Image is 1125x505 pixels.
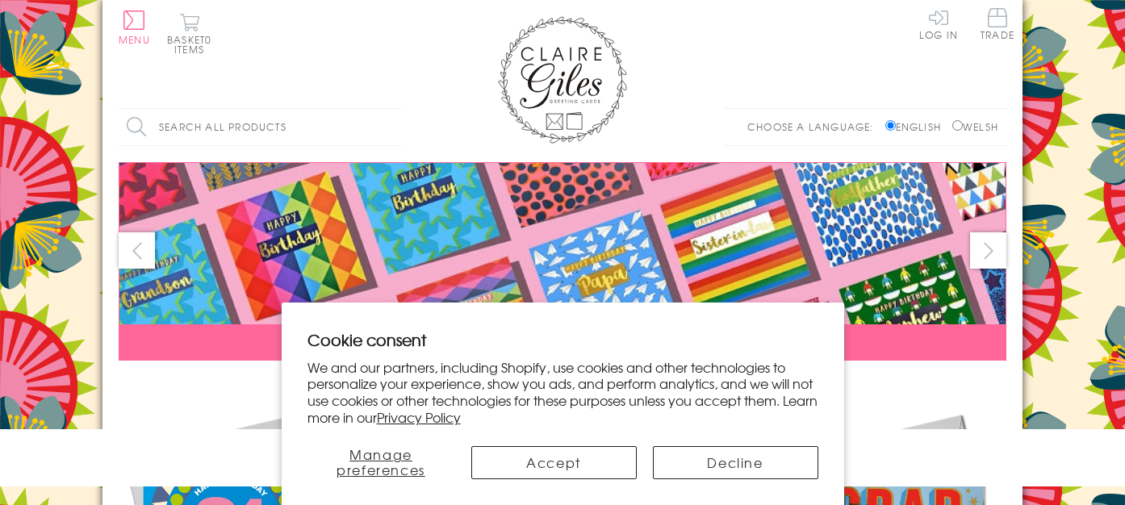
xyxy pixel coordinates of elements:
[307,328,818,351] h2: Cookie consent
[119,10,150,44] button: Menu
[377,407,461,427] a: Privacy Policy
[952,119,998,134] label: Welsh
[885,119,949,134] label: English
[919,8,958,40] a: Log In
[167,13,211,54] button: Basket0 items
[498,16,627,144] img: Claire Giles Greetings Cards
[307,446,455,479] button: Manage preferences
[653,446,818,479] button: Decline
[337,444,425,479] span: Manage preferences
[981,8,1014,43] a: Trade
[119,373,1006,398] div: Carousel Pagination
[119,32,150,47] span: Menu
[747,119,882,134] p: Choose a language:
[952,120,963,131] input: Welsh
[471,446,637,479] button: Accept
[981,8,1014,40] span: Trade
[119,109,401,145] input: Search all products
[307,359,818,426] p: We and our partners, including Shopify, use cookies and other technologies to personalize your ex...
[885,120,896,131] input: English
[385,109,401,145] input: Search
[970,232,1006,269] button: next
[174,32,211,56] span: 0 items
[119,232,155,269] button: prev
